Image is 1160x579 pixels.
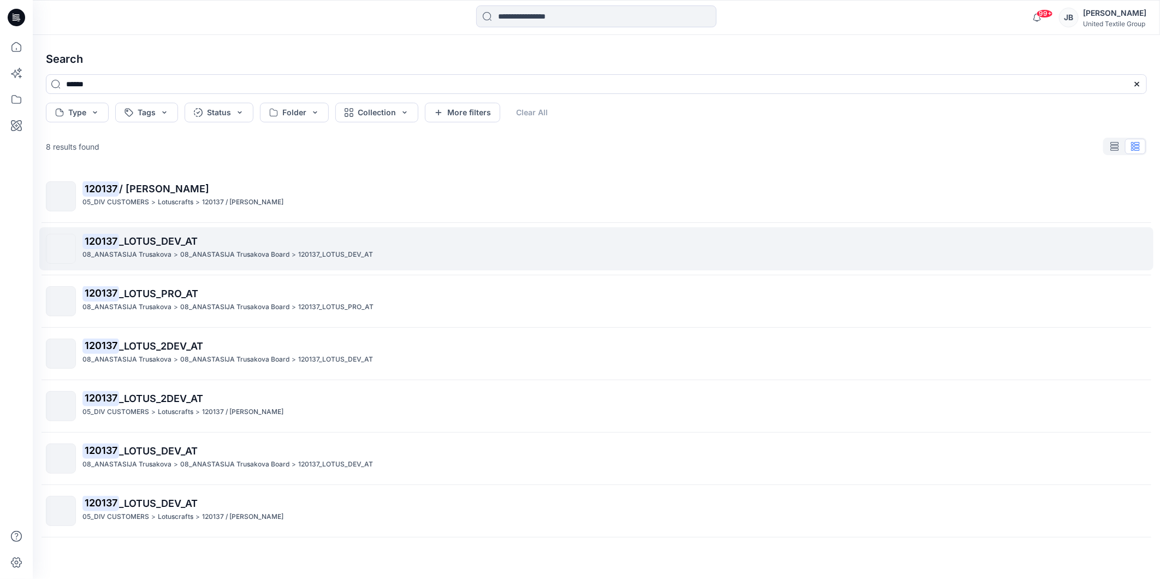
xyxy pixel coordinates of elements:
p: Lotuscrafts [158,511,193,523]
a: 120137_LOTUS_DEV_AT08_ANASTASIJA Trusakova>08_ANASTASIJA Trusakova Board>120137_LOTUS_DEV_AT [39,437,1153,480]
button: More filters [425,103,500,122]
p: 08_ANASTASIJA Trusakova Board [180,249,289,261]
mark: 120137 [82,181,119,196]
mark: 120137 [82,286,119,301]
p: 120137_LOTUS_PRO_AT [298,302,374,313]
mark: 120137 [82,233,119,249]
button: Collection [335,103,418,122]
a: 120137_LOTUS_2DEV_AT08_ANASTASIJA Trusakova>08_ANASTASIJA Trusakova Board>120137_LOTUS_DEV_AT [39,332,1153,375]
button: Folder [260,103,329,122]
p: > [174,459,178,470]
p: 8 results found [46,141,99,152]
p: > [174,302,178,313]
p: 08_ANASTASIJA Trusakova Board [180,459,289,470]
p: 08_ANASTASIJA Trusakova [82,249,171,261]
p: 05_DIV CUSTOMERS [82,511,149,523]
p: > [292,249,296,261]
p: 05_DIV CUSTOMERS [82,406,149,418]
p: 120137_LOTUS_DEV_AT [298,459,373,470]
p: 120137_LOTUS_DEV_AT [298,249,373,261]
a: 120137_LOTUS_PRO_AT08_ANASTASIJA Trusakova>08_ANASTASIJA Trusakova Board>120137_LOTUS_PRO_AT [39,280,1153,323]
p: 08_ANASTASIJA Trusakova Board [180,302,289,313]
p: > [151,511,156,523]
mark: 120137 [82,443,119,458]
button: Tags [115,103,178,122]
mark: 120137 [82,391,119,406]
p: 120137 / Dana Overall [202,406,283,418]
button: Status [185,103,253,122]
span: _LOTUS_DEV_AT [119,235,198,247]
div: United Textile Group [1083,20,1146,28]
div: [PERSON_NAME] [1083,7,1146,20]
div: JB [1059,8,1079,27]
p: > [174,354,178,365]
a: 120137/ [PERSON_NAME]05_DIV CUSTOMERS>Lotuscrafts>120137 / [PERSON_NAME] [39,175,1153,218]
p: 05_DIV CUSTOMERS [82,197,149,208]
p: > [151,406,156,418]
p: 08_ANASTASIJA Trusakova [82,302,171,313]
mark: 120137 [82,495,119,511]
p: > [174,249,178,261]
span: _LOTUS_DEV_AT [119,445,198,457]
p: Lotuscrafts [158,197,193,208]
mark: 120137 [82,338,119,353]
span: / [PERSON_NAME] [119,183,209,194]
p: 08_ANASTASIJA Trusakova [82,459,171,470]
a: 120137_LOTUS_DEV_AT05_DIV CUSTOMERS>Lotuscrafts>120137 / [PERSON_NAME] [39,489,1153,533]
span: _LOTUS_DEV_AT [119,498,198,509]
p: 120137 / Dana Overall [202,197,283,208]
button: Type [46,103,109,122]
a: 120137_LOTUS_2DEV_AT05_DIV CUSTOMERS>Lotuscrafts>120137 / [PERSON_NAME] [39,385,1153,428]
p: > [151,197,156,208]
h4: Search [37,44,1156,74]
p: Lotuscrafts [158,406,193,418]
p: > [292,459,296,470]
span: 99+ [1037,9,1053,18]
p: 08_ANASTASIJA Trusakova Board [180,354,289,365]
a: 120137_LOTUS_DEV_AT08_ANASTASIJA Trusakova>08_ANASTASIJA Trusakova Board>120137_LOTUS_DEV_AT [39,227,1153,270]
span: _LOTUS_PRO_AT [119,288,198,299]
p: > [196,197,200,208]
span: _LOTUS_2DEV_AT [119,393,203,404]
p: 08_ANASTASIJA Trusakova [82,354,171,365]
p: 120137_LOTUS_DEV_AT [298,354,373,365]
p: > [196,511,200,523]
p: > [292,302,296,313]
p: > [292,354,296,365]
span: _LOTUS_2DEV_AT [119,340,203,352]
p: 120137 / Dana Overall [202,511,283,523]
p: > [196,406,200,418]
